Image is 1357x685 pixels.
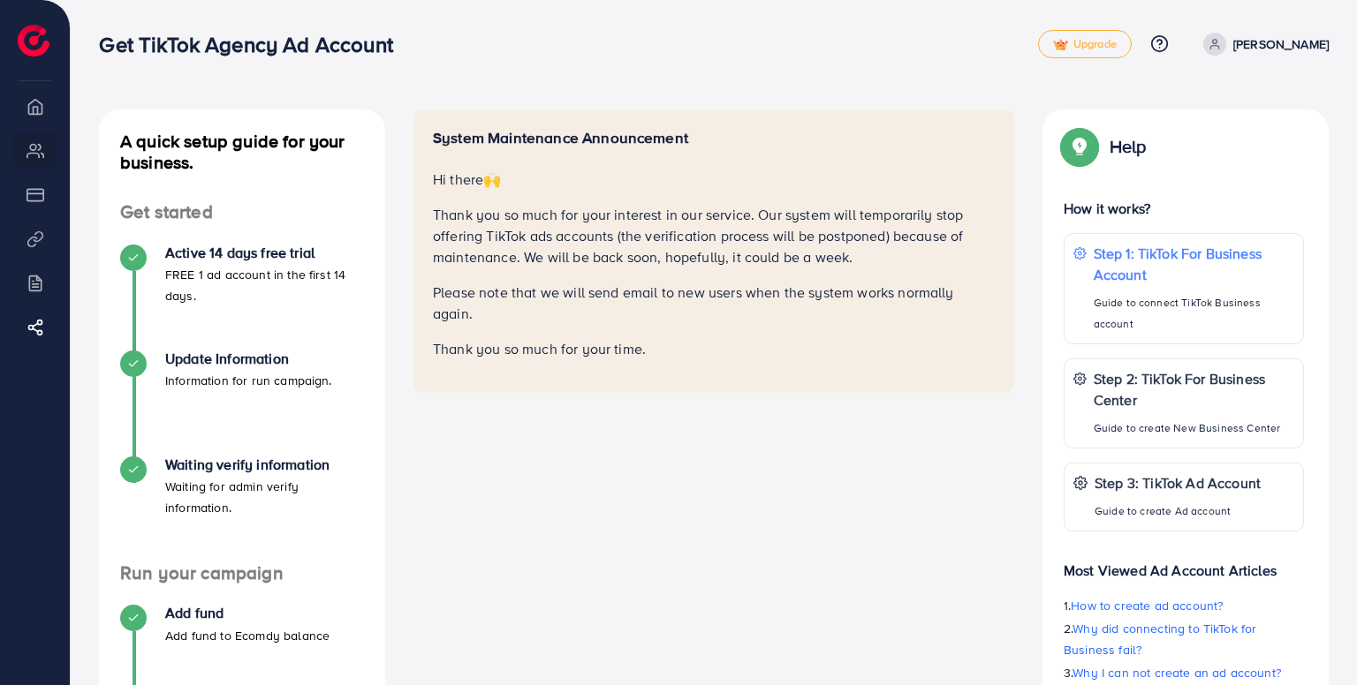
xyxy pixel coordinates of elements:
p: Guide to create New Business Center [1094,418,1294,439]
h4: Get started [99,201,385,223]
span: Upgrade [1053,38,1117,51]
p: Step 3: TikTok Ad Account [1095,472,1261,493]
img: tick [1053,39,1068,51]
p: Please note that we will send email to new users when the system works normally again. [433,282,995,324]
p: Help [1110,136,1147,157]
h4: Run your campaign [99,562,385,584]
h5: System Maintenance Announcement [433,129,995,147]
p: Thank you so much for your interest in our service. Our system will temporarily stop offering Tik... [433,204,995,267]
a: [PERSON_NAME] [1196,33,1329,56]
p: Thank you so much for your time. [433,338,995,359]
p: FREE 1 ad account in the first 14 days. [165,264,364,306]
li: Active 14 days free trial [99,245,385,350]
h4: Waiting verify information [165,456,364,473]
h4: Update Information [165,350,332,367]
h3: Get TikTok Agency Ad Account [99,32,406,57]
p: Guide to connect TikTok Business account [1094,292,1294,335]
img: Popup guide [1064,131,1095,162]
p: Add fund to Ecomdy balance [165,625,330,646]
p: Step 2: TikTok For Business Center [1094,368,1294,410]
img: logo [18,25,49,56]
li: Waiting verify information [99,456,385,562]
span: How to create ad account? [1071,597,1223,614]
li: Update Information [99,350,385,456]
h4: A quick setup guide for your business. [99,131,385,173]
p: Guide to create Ad account [1095,501,1261,522]
p: Waiting for admin verify information. [165,476,364,518]
a: tickUpgrade [1038,30,1132,58]
p: Hi there [433,169,995,190]
p: Information for run campaign. [165,370,332,391]
p: 1. [1064,595,1304,616]
h4: Active 14 days free trial [165,245,364,261]
p: [PERSON_NAME] [1233,34,1329,55]
p: 3. [1064,662,1304,683]
p: 2. [1064,618,1304,660]
p: How it works? [1064,198,1304,219]
p: Step 1: TikTok For Business Account [1094,243,1294,285]
span: Why I can not create an ad account? [1073,664,1281,681]
p: Most Viewed Ad Account Articles [1064,546,1304,581]
span: 🙌 [483,169,501,189]
h4: Add fund [165,605,330,621]
span: Why did connecting to TikTok for Business fail? [1064,620,1256,659]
